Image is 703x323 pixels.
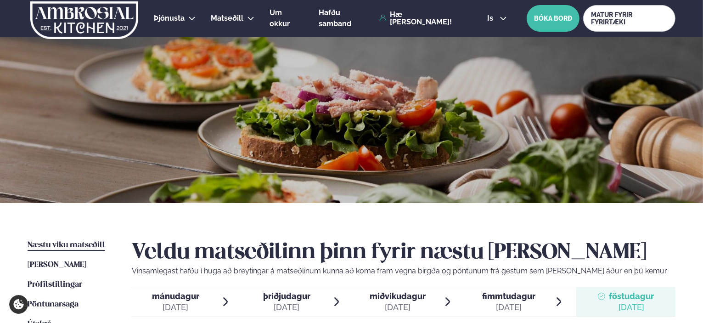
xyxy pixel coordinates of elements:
div: [DATE] [152,302,199,313]
span: mánudagur [152,291,199,301]
span: þriðjudagur [263,291,310,301]
button: is [480,15,514,22]
a: MATUR FYRIR FYRIRTÆKI [583,5,675,32]
a: Hæ [PERSON_NAME]! [379,11,466,26]
a: Prófílstillingar [28,279,82,290]
img: logo [29,1,139,39]
span: Prófílstillingar [28,281,82,289]
a: Næstu viku matseðill [28,240,105,251]
span: fimmtudagur [482,291,535,301]
a: [PERSON_NAME] [28,260,86,271]
span: Pöntunarsaga [28,300,79,308]
a: Pöntunarsaga [28,299,79,310]
p: Vinsamlegast hafðu í huga að breytingar á matseðlinum kunna að koma fram vegna birgða og pöntunum... [132,266,675,277]
button: BÓKA BORÐ [527,5,579,32]
span: [PERSON_NAME] [28,261,86,269]
a: Þjónusta [154,13,185,24]
span: is [487,15,496,22]
a: Um okkur [270,7,304,29]
span: Um okkur [270,8,290,28]
div: [DATE] [263,302,310,313]
h2: Veldu matseðilinn þinn fyrir næstu [PERSON_NAME] [132,240,675,266]
span: Hafðu samband [319,8,351,28]
span: föstudagur [609,291,654,301]
div: [DATE] [609,302,654,313]
a: Matseðill [211,13,243,24]
div: [DATE] [482,302,535,313]
a: Cookie settings [9,295,28,314]
span: Matseðill [211,14,243,23]
span: Þjónusta [154,14,185,23]
a: Hafðu samband [319,7,374,29]
span: miðvikudagur [370,291,426,301]
div: [DATE] [370,302,426,313]
span: Næstu viku matseðill [28,241,105,249]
